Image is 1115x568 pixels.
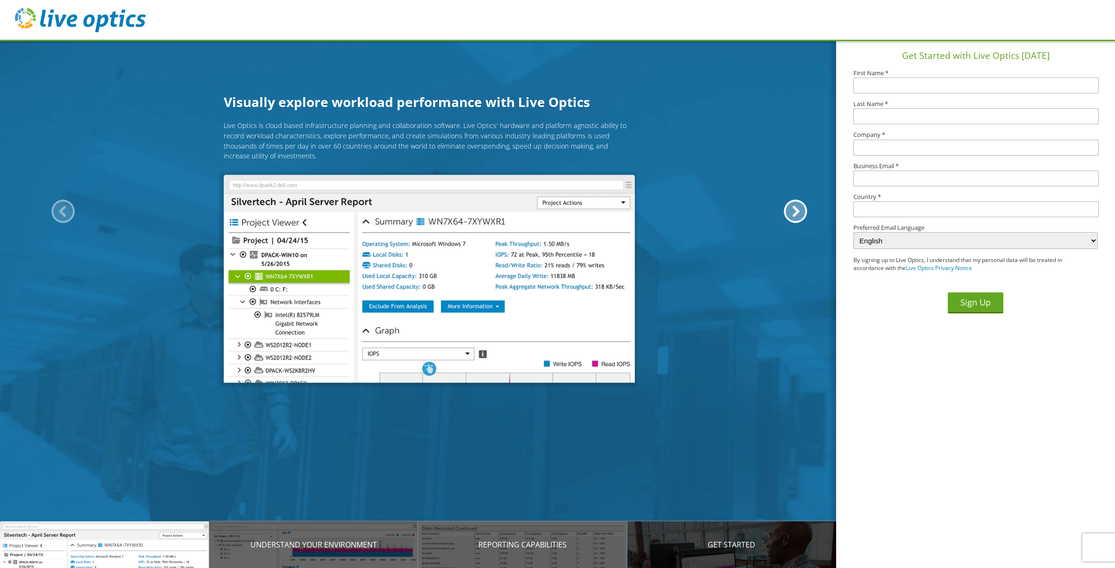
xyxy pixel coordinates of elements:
img: live_optics_svg.svg [15,8,146,32]
button: Sign Up [948,292,1003,313]
label: Last Name * [853,101,1098,107]
p: Live Optics is cloud based infrastructure planning and collaboration software. Live Optics' hardw... [224,121,635,161]
label: Company * [853,132,1098,138]
p: Get Started [627,539,837,550]
label: Business Email * [853,163,1098,169]
a: Live Optics Privacy Notice [906,264,972,272]
p: By signing up to Live Optics, I understand that my personal data will be treated in accordance wi... [853,256,1073,272]
p: Understand your environment [209,539,419,550]
img: Introducing Live Optics [224,175,635,383]
label: First Name * [853,70,1098,76]
label: Country * [853,194,1098,200]
h1: Get Started with Live Optics [DATE] [840,49,1111,63]
p: Reporting Capabilities [418,539,627,550]
label: Preferred Email Language [853,225,1098,231]
h1: Visually explore workload performance with Live Optics [224,92,635,112]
